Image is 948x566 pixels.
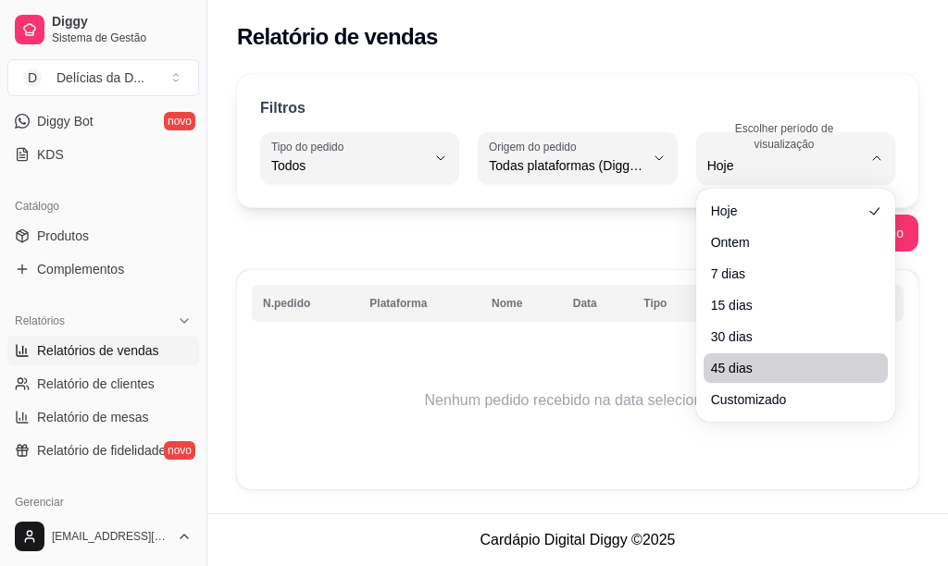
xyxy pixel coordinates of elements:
footer: Cardápio Digital Diggy © 2025 [207,513,948,566]
th: Plataforma [358,285,480,322]
span: Diggy [52,14,192,31]
label: Origem do pedido [489,139,582,154]
span: Hoje [711,202,862,220]
span: Customizado [711,390,862,409]
h2: Relatório de vendas [237,22,438,52]
span: Relatório de clientes [37,375,155,393]
span: 45 dias [711,359,862,377]
span: Sistema de Gestão [52,31,192,45]
span: D [23,68,42,87]
button: Select a team [7,59,199,96]
div: Catálogo [7,191,199,221]
span: 30 dias [711,327,862,346]
span: Relatório de fidelidade [37,441,166,460]
span: Diggy Bot [37,112,94,130]
span: [EMAIL_ADDRESS][DOMAIN_NAME] [52,529,169,544]
span: Relatório de mesas [37,408,149,426]
span: Produtos [37,227,89,245]
span: Todas plataformas (Diggy, iFood) [489,156,643,175]
th: Tipo [632,285,702,322]
label: Tipo do pedido [271,139,350,154]
span: 15 dias [711,296,862,314]
th: N.pedido [252,285,358,322]
th: Nome [480,285,562,322]
span: Complementos [37,260,124,278]
span: Ontem [711,233,862,252]
div: Delícias da D ... [56,68,144,87]
td: Nenhum pedido recebido na data selecionada. [252,326,904,474]
label: Escolher período de visualização [707,120,867,152]
span: Hoje [707,156,862,175]
span: Relatórios [15,314,65,328]
span: KDS [37,145,64,164]
span: 7 dias [711,265,862,283]
span: Relatórios de vendas [37,341,159,360]
th: Data [562,285,633,322]
p: Filtros [260,97,306,119]
div: Gerenciar [7,487,199,517]
span: Todos [271,156,426,175]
